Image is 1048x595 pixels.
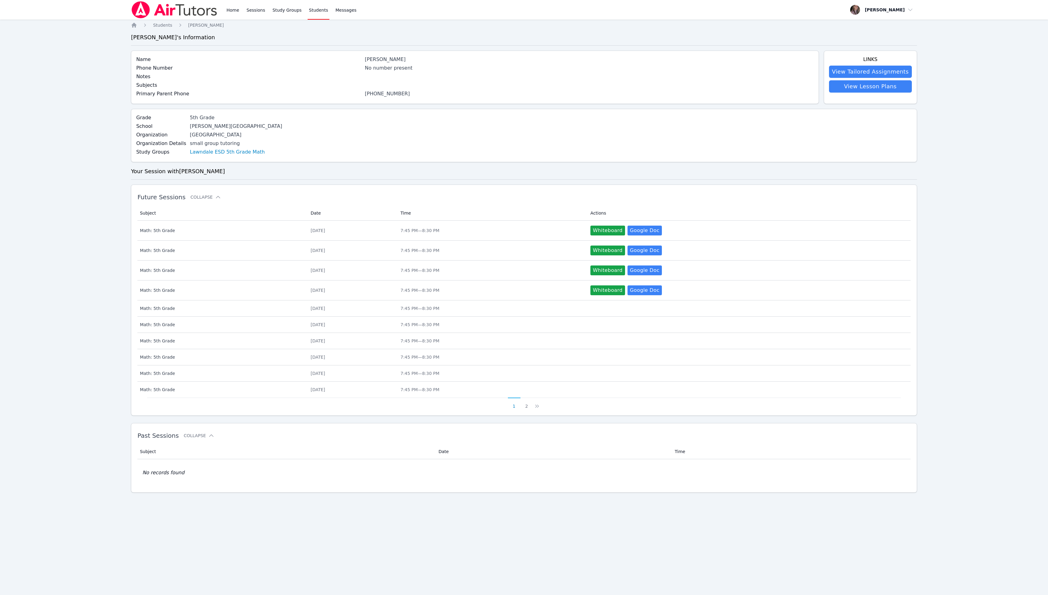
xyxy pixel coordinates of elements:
label: School [136,123,186,130]
span: [PERSON_NAME] [188,23,224,28]
label: Notes [136,73,361,80]
a: Google Doc [628,265,662,275]
div: [PERSON_NAME][GEOGRAPHIC_DATA] [190,123,289,130]
span: 7:45 PM — 8:30 PM [401,268,440,273]
label: Grade [136,114,186,121]
span: Past Sessions [137,432,179,439]
h4: Links [829,56,912,63]
div: [DATE] [311,387,393,393]
tr: Math: 5th Grade[DATE]7:45 PM—8:30 PMWhiteboardGoogle Doc [137,280,911,300]
span: 7:45 PM — 8:30 PM [401,288,440,293]
th: Time [671,444,911,459]
span: Math: 5th Grade [140,354,303,360]
a: [PERSON_NAME] [188,22,224,28]
div: No number present [365,64,814,72]
span: 7:45 PM — 8:30 PM [401,228,440,233]
span: 7:45 PM — 8:30 PM [401,338,440,343]
label: Name [136,56,361,63]
th: Subject [137,206,307,221]
button: Collapse [190,194,221,200]
tr: Math: 5th Grade[DATE]7:45 PM—8:30 PM [137,333,911,349]
span: 7:45 PM — 8:30 PM [401,387,440,392]
div: [DATE] [311,338,393,344]
div: [DATE] [311,322,393,328]
tr: Math: 5th Grade[DATE]7:45 PM—8:30 PMWhiteboardGoogle Doc [137,261,911,280]
button: Whiteboard [590,285,625,295]
label: Organization Details [136,140,186,147]
label: Organization [136,131,186,139]
div: [DATE] [311,267,393,273]
span: 7:45 PM — 8:30 PM [401,355,440,360]
img: Air Tutors [131,1,218,18]
span: Math: 5th Grade [140,387,303,393]
div: [DATE] [311,370,393,376]
span: Messages [336,7,357,13]
div: [DATE] [311,287,393,293]
a: View Tailored Assignments [829,66,912,78]
span: Math: 5th Grade [140,322,303,328]
a: Students [153,22,172,28]
div: small group tutoring [190,140,289,147]
span: Math: 5th Grade [140,338,303,344]
nav: Breadcrumb [131,22,917,28]
th: Actions [587,206,911,221]
span: Math: 5th Grade [140,370,303,376]
button: Whiteboard [590,265,625,275]
div: [DATE] [311,305,393,311]
span: Math: 5th Grade [140,267,303,273]
div: [GEOGRAPHIC_DATA] [190,131,289,139]
th: Subject [137,444,435,459]
button: Whiteboard [590,226,625,235]
label: Phone Number [136,64,361,72]
th: Date [307,206,397,221]
button: Collapse [184,433,214,439]
a: Google Doc [628,226,662,235]
button: 2 [520,398,533,409]
tr: Math: 5th Grade[DATE]7:45 PM—8:30 PMWhiteboardGoogle Doc [137,241,911,261]
a: Lawndale ESD 5th Grade Math [190,148,265,156]
span: 7:45 PM — 8:30 PM [401,322,440,327]
tr: Math: 5th Grade[DATE]7:45 PM—8:30 PM [137,349,911,365]
span: Math: 5th Grade [140,305,303,311]
tr: Math: 5th Grade[DATE]7:45 PM—8:30 PM [137,300,911,317]
a: View Lesson Plans [829,80,912,93]
tr: Math: 5th Grade[DATE]7:45 PM—8:30 PM [137,382,911,398]
label: Study Groups [136,148,186,156]
td: No records found [137,459,911,486]
button: Whiteboard [590,246,625,255]
span: Math: 5th Grade [140,227,303,234]
span: Math: 5th Grade [140,287,303,293]
span: 7:45 PM — 8:30 PM [401,371,440,376]
h3: [PERSON_NAME] 's Information [131,33,917,42]
div: 5th Grade [190,114,289,121]
tr: Math: 5th Grade[DATE]7:45 PM—8:30 PM [137,317,911,333]
div: [DATE] [311,354,393,360]
label: Subjects [136,82,361,89]
span: Students [153,23,172,28]
label: Primary Parent Phone [136,90,361,97]
a: Google Doc [628,246,662,255]
span: Future Sessions [137,193,186,201]
div: [DATE] [311,247,393,254]
span: 7:45 PM — 8:30 PM [401,306,440,311]
th: Time [397,206,587,221]
tr: Math: 5th Grade[DATE]7:45 PM—8:30 PMWhiteboardGoogle Doc [137,221,911,241]
h3: Your Session with [PERSON_NAME] [131,167,917,176]
tr: Math: 5th Grade[DATE]7:45 PM—8:30 PM [137,365,911,382]
span: Math: 5th Grade [140,247,303,254]
th: Date [435,444,671,459]
button: 1 [508,398,520,409]
div: [DATE] [311,227,393,234]
span: 7:45 PM — 8:30 PM [401,248,440,253]
a: Google Doc [628,285,662,295]
div: [PERSON_NAME] [365,56,814,63]
a: [PHONE_NUMBER] [365,91,410,97]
